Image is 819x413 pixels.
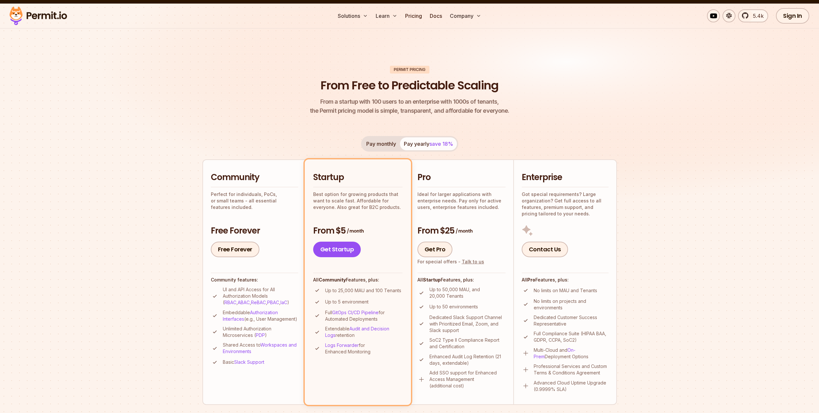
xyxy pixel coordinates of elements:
p: Advanced Cloud Uptime Upgrade (0.9999% SLA) [534,380,609,393]
h2: Community [211,172,298,183]
a: ReBAC [251,300,266,305]
p: Dedicated Slack Support Channel with Prioritized Email, Zoom, and Slack support [429,314,506,334]
a: 5.4k [738,9,768,22]
span: / month [347,228,364,234]
p: Extendable retention [325,326,403,338]
p: Unlimited Authorization Microservices ( ) [223,326,298,338]
strong: Community [319,277,346,282]
button: Learn [373,9,400,22]
span: 5.4k [749,12,764,20]
h1: From Free to Predictable Scaling [321,77,498,94]
p: Basic [223,359,264,365]
a: On-Prem [534,347,575,359]
a: Contact Us [522,242,568,257]
h4: All Features, plus: [313,277,403,283]
img: Permit logo [6,5,70,27]
p: Add SSO support for Enhanced Access Management (additional cost) [429,370,506,389]
a: Talk to us [462,259,484,264]
a: Get Startup [313,242,361,257]
p: Perfect for individuals, PoCs, or small teams - all essential features included. [211,191,298,211]
span: / month [456,228,472,234]
a: PBAC [267,300,279,305]
p: Enhanced Audit Log Retention (21 days, extendable) [429,353,506,366]
h4: All Features, plus: [522,277,609,283]
p: Up to 25,000 MAU and 100 Tenants [325,287,401,294]
h3: From $25 [417,225,506,237]
p: Got special requirements? Large organization? Get full access to all features, premium support, a... [522,191,609,217]
a: GitOps CI/CD Pipeline [332,310,379,315]
h3: From $5 [313,225,403,237]
a: Pricing [403,9,425,22]
p: for Enhanced Monitoring [325,342,403,355]
p: Full for Automated Deployments [325,309,403,322]
p: Dedicated Customer Success Representative [534,314,609,327]
div: Permit Pricing [390,66,429,74]
a: Docs [427,9,445,22]
a: Get Pro [417,242,453,257]
h2: Pro [417,172,506,183]
p: Multi-Cloud and Deployment Options [534,347,609,360]
p: Shared Access to [223,342,298,355]
p: No limits on MAU and Tenants [534,287,597,294]
a: Audit and Decision Logs [325,326,389,338]
h2: Enterprise [522,172,609,183]
strong: Pro [527,277,535,282]
h2: Startup [313,172,403,183]
p: Embeddable (e.g., User Management) [223,309,298,322]
a: Authorization Interfaces [223,310,278,322]
a: PDP [256,332,265,338]
strong: Startup [423,277,441,282]
h4: All Features, plus: [417,277,506,283]
a: Free Forever [211,242,259,257]
a: IaC [280,300,287,305]
p: SoC2 Type II Compliance Report and Certification [429,337,506,350]
button: Pay monthly [362,137,400,150]
button: Company [447,9,484,22]
span: From a startup with 100 users to an enterprise with 1000s of tenants, [310,97,509,106]
p: Professional Services and Custom Terms & Conditions Agreement [534,363,609,376]
a: RBAC [224,300,236,305]
button: Solutions [335,9,370,22]
a: Logs Forwarder [325,342,359,348]
p: the Permit pricing model is simple, transparent, and affordable for everyone. [310,97,509,115]
div: For special offers - [417,258,484,265]
a: Sign In [776,8,809,24]
h3: Free Forever [211,225,298,237]
p: Up to 5 environment [325,299,369,305]
a: ABAC [238,300,250,305]
p: No limits on projects and environments [534,298,609,311]
p: Ideal for larger applications with enterprise needs. Pay only for active users, enterprise featur... [417,191,506,211]
p: Best option for growing products that want to scale fast. Affordable for everyone. Also great for... [313,191,403,211]
p: Up to 50 environments [429,304,478,310]
p: Up to 50,000 MAU, and 20,000 Tenants [429,286,506,299]
p: UI and API Access for All Authorization Models ( , , , , ) [223,286,298,306]
p: Full Compliance Suite (HIPAA BAA, GDPR, CCPA, SoC2) [534,330,609,343]
h4: Community features: [211,277,298,283]
a: Slack Support [234,359,264,365]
